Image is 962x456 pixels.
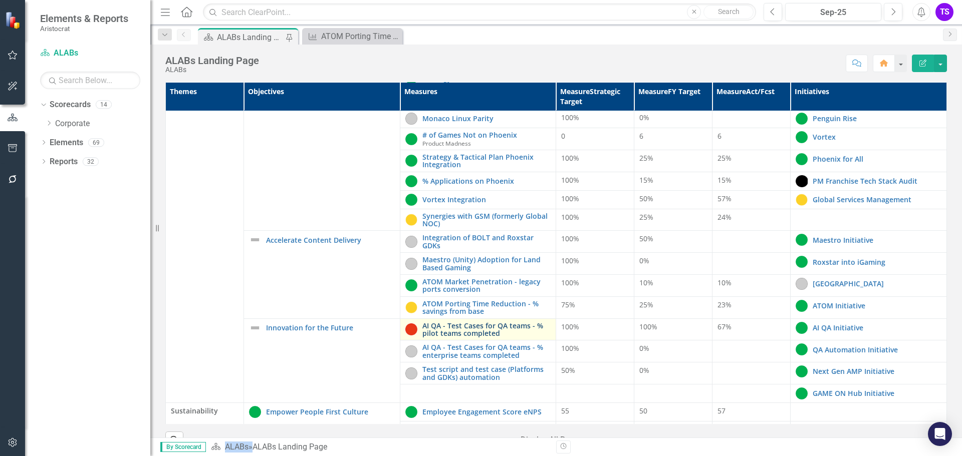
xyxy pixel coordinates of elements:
[717,406,726,415] span: 57
[561,322,579,331] span: 100%
[791,362,947,384] td: Double-Click to Edit Right Click for Context Menu
[400,402,556,421] td: Double-Click to Edit Right Click for Context Menu
[813,196,941,203] a: Global Services Management
[405,113,417,125] img: Not Started
[796,278,808,290] img: Not Started
[249,234,261,246] img: Not Defined
[40,25,128,33] small: Aristocrat
[639,343,649,353] span: 0%
[266,408,395,415] a: Empower People First Culture
[400,150,556,172] td: Double-Click to Edit Right Click for Context Menu
[165,66,259,74] div: ALABs
[203,4,756,21] input: Search ClearPoint...
[405,367,417,379] img: Not Started
[50,137,83,149] a: Elements
[217,31,283,44] div: ALABs Landing Page
[88,138,104,147] div: 69
[639,194,653,203] span: 50%
[791,318,947,340] td: Double-Click to Edit Right Click for Context Menu
[171,406,238,416] span: Sustainability
[785,3,881,21] button: Sep-25
[717,278,732,287] span: 10%
[400,275,556,297] td: Double-Click to Edit Right Click for Context Menu
[561,406,569,415] span: 55
[813,280,941,287] a: [GEOGRAPHIC_DATA]
[422,278,551,293] a: ATOM Market Penetration - legacy ports conversion
[422,212,551,228] a: Synergies with GSM (formerly Global NOC)
[422,408,551,415] a: Employee Engagement Score eNPS
[717,131,722,141] span: 6
[211,441,549,453] div: »
[321,30,400,43] div: ATOM Porting Time Reduction - % savings from base
[266,324,395,331] a: Innovation for the Future
[639,256,649,265] span: 0%
[717,194,732,203] span: 57%
[405,301,417,313] img: At Risk
[561,256,579,265] span: 100%
[422,343,551,359] a: AI QA - Test Cases for QA teams - % enterprise teams completed
[400,421,556,443] td: Double-Click to Edit Right Click for Context Menu
[405,236,417,248] img: Not Started
[405,194,417,206] img: On Track
[561,175,579,185] span: 100%
[791,190,947,209] td: Double-Click to Edit Right Click for Context Menu
[639,212,653,222] span: 25%
[422,115,551,122] a: Monaco Linux Parity
[400,110,556,128] td: Double-Click to Edit Right Click for Context Menu
[50,99,91,111] a: Scorecards
[244,231,400,318] td: Double-Click to Edit Right Click for Context Menu
[791,253,947,275] td: Double-Click to Edit Right Click for Context Menu
[225,442,249,451] a: ALABs
[789,7,878,19] div: Sep-25
[40,72,140,89] input: Search Below...
[244,88,400,231] td: Double-Click to Edit Right Click for Context Menu
[253,442,327,451] div: ALABs Landing Page
[791,150,947,172] td: Double-Click to Edit Right Click for Context Menu
[813,155,941,163] a: Phoenix for All
[400,253,556,275] td: Double-Click to Edit Right Click for Context Menu
[796,113,808,125] img: On Track
[791,172,947,190] td: Double-Click to Edit Right Click for Context Menu
[166,88,244,403] td: Double-Click to Edit
[405,133,417,145] img: On Track
[422,256,551,271] a: Maestro (Unity) Adoption for Land Based Gaming
[796,387,808,399] img: On Track
[400,318,556,340] td: Double-Click to Edit Right Click for Context Menu
[561,300,575,309] span: 75%
[813,346,941,353] a: QA Automation Initiative
[796,175,808,187] img: Complete
[305,30,400,43] a: ATOM Porting Time Reduction - % savings from base
[639,153,653,163] span: 25%
[796,300,808,312] img: On Track
[813,115,941,122] a: Penguin Rise
[561,365,575,375] span: 50%
[639,406,647,415] span: 50
[791,340,947,362] td: Double-Click to Edit Right Click for Context Menu
[639,278,653,287] span: 10%
[561,234,579,243] span: 100%
[796,322,808,334] img: On Track
[83,157,99,166] div: 32
[935,3,953,21] button: TS
[40,13,128,25] span: Elements & Reports
[639,131,643,141] span: 6
[400,362,556,384] td: Double-Click to Edit Right Click for Context Menu
[422,139,471,147] span: Product Madness
[639,365,649,375] span: 0%
[422,196,551,203] a: Vortex Integration
[249,406,261,418] img: On Track
[422,322,551,337] a: AI QA - Test Cases for QA teams - % pilot teams completed
[639,175,653,185] span: 15%
[717,212,732,222] span: 24%
[405,323,417,335] img: Off Track
[165,55,259,66] div: ALABs Landing Page
[639,234,653,243] span: 50%
[791,231,947,253] td: Double-Click to Edit Right Click for Context Menu
[244,318,400,402] td: Double-Click to Edit Right Click for Context Menu
[639,322,657,331] span: 100%
[405,155,417,167] img: On Track
[813,133,941,141] a: Vortex
[5,12,23,29] img: ClearPoint Strategy
[405,175,417,187] img: On Track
